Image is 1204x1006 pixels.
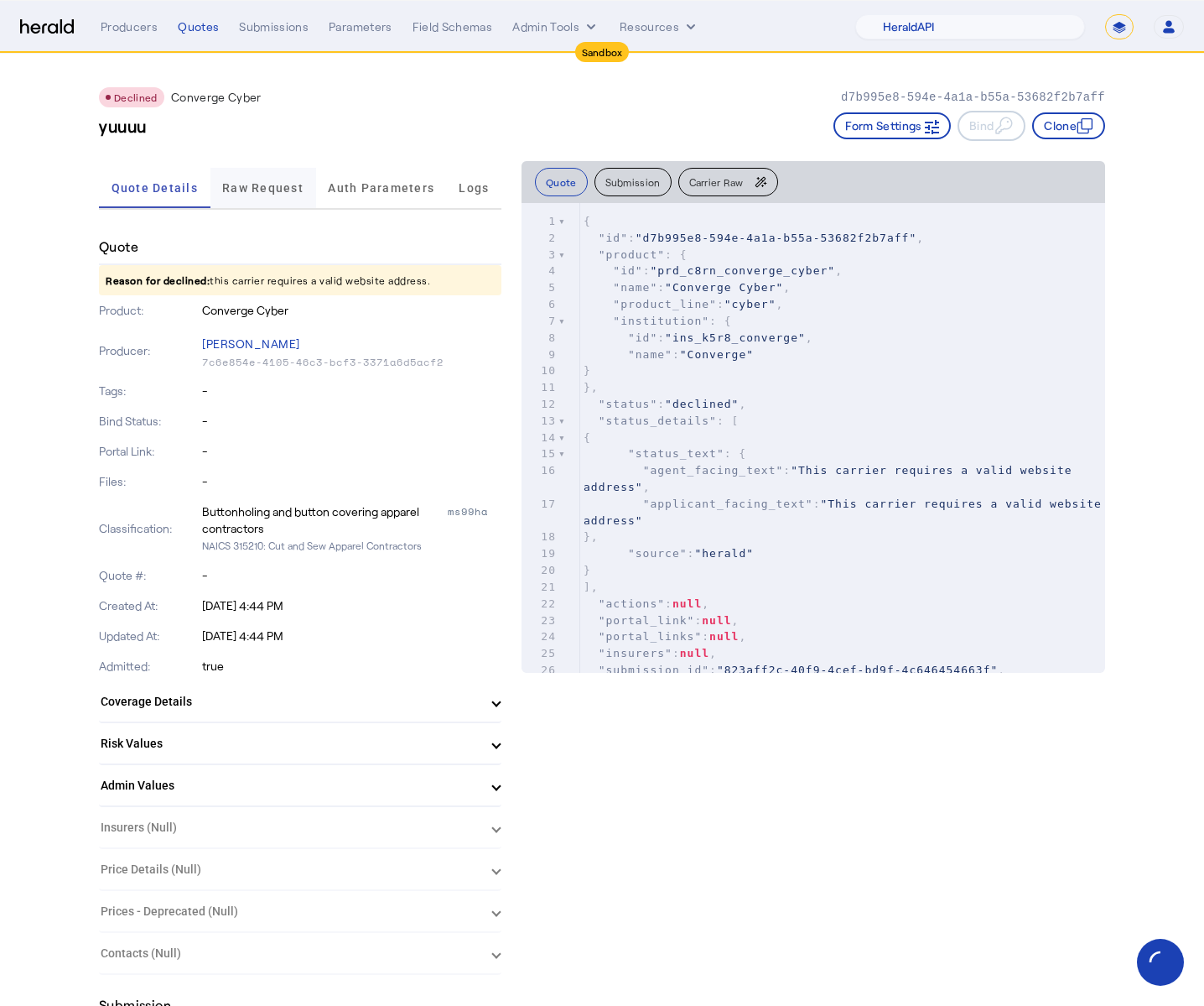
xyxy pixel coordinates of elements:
[680,348,754,361] span: "Converge"
[99,413,199,430] p: Bind Status:
[522,247,558,263] div: 3
[584,464,1079,493] span: "This carrier requires a valid website address"
[522,396,558,413] div: 12
[620,18,699,35] button: Resources dropdown menu
[678,168,778,196] button: Carrier Raw
[584,630,746,643] span: : ,
[522,462,558,479] div: 16
[665,398,739,410] span: "declined"
[114,91,158,103] span: Declined
[101,18,158,35] div: Producers
[459,182,489,194] span: Logs
[522,230,558,247] div: 2
[702,614,731,627] span: null
[522,279,558,296] div: 5
[584,348,754,361] span: :
[99,114,147,138] h3: yuuuu
[522,347,558,363] div: 9
[584,414,739,427] span: : [
[957,111,1025,141] button: Bind
[599,248,665,261] span: "product"
[584,398,746,410] span: : ,
[584,447,746,460] span: : {
[202,628,501,644] p: [DATE] 4:44 PM
[643,464,784,477] span: "agent_facing_text"
[512,18,599,35] button: internal dropdown menu
[680,647,709,659] span: null
[650,264,835,277] span: "prd_c8rn_converge_cyber"
[522,203,1105,673] herald-code-block: quote
[99,723,501,764] mat-expansion-panel-header: Risk Values
[584,647,717,659] span: : ,
[522,430,558,446] div: 14
[613,298,717,310] span: "product_line"
[584,547,754,560] span: :
[106,274,210,286] span: Reason for declined:
[599,614,695,627] span: "portal_link"
[99,658,199,675] p: Admitted:
[202,302,501,319] p: Converge Cyber
[628,447,724,460] span: "status_text"
[1032,112,1105,139] button: Clone
[522,446,558,462] div: 15
[599,664,709,676] span: "submission_id"
[202,597,501,614] p: [DATE] 4:44 PM
[584,281,791,294] span: : ,
[694,547,754,560] span: "herald"
[643,498,813,510] span: "applicant_facing_text"
[584,264,843,277] span: : ,
[628,348,672,361] span: "name"
[584,564,591,576] span: }
[448,503,501,537] div: ms99ha
[636,232,916,244] span: "d7b995e8-594e-4a1a-b55a-53682f2b7aff"
[99,237,138,257] h4: Quote
[584,530,599,543] span: },
[594,168,672,196] button: Submission
[99,302,199,319] p: Product:
[584,381,599,394] span: },
[522,330,558,347] div: 8
[584,581,599,593] span: ],
[689,177,744,187] span: Carrier Raw
[202,473,501,490] p: -
[222,182,304,194] span: Raw Request
[99,473,199,490] p: Files:
[833,112,951,139] button: Form Settings
[101,735,480,753] mat-panel-title: Risk Values
[584,664,1005,676] span: : ,
[239,18,309,35] div: Submissions
[202,658,501,675] p: true
[584,498,1109,527] span: "This carrier requires a valid website address"
[328,182,434,194] span: Auth Parameters
[522,645,558,662] div: 25
[584,248,688,261] span: : {
[202,332,501,356] p: [PERSON_NAME]
[20,19,74,35] img: Herald Logo
[717,664,998,676] span: "823aff2c-40f9-4cef-bd9f-4c646454663f"
[99,520,199,537] p: Classification:
[575,42,630,62] div: Sandbox
[613,315,709,327] span: "institution"
[599,647,672,659] span: "insurers"
[522,379,558,396] div: 11
[522,313,558,330] div: 7
[522,213,558,230] div: 1
[709,630,739,643] span: null
[99,628,199,644] p: Updated At:
[522,362,558,379] div: 10
[522,596,558,612] div: 22
[584,498,1109,527] span: :
[584,614,739,627] span: : ,
[599,398,658,410] span: "status"
[584,597,709,610] span: : ,
[599,414,717,427] span: "status_details"
[99,265,501,295] p: this carrier requires a valid website address.
[522,413,558,430] div: 13
[672,597,702,610] span: null
[628,331,657,344] span: "id"
[665,281,783,294] span: "Converge Cyber"
[99,443,199,460] p: Portal Link:
[413,18,493,35] div: Field Schemas
[584,431,591,444] span: {
[522,263,558,279] div: 4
